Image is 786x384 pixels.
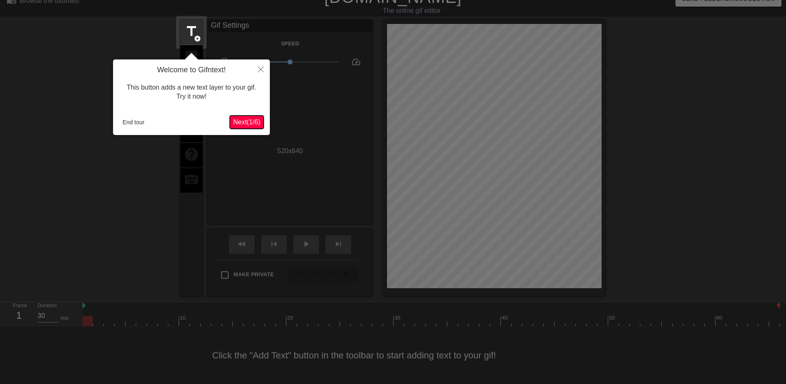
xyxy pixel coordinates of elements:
[252,59,270,78] button: Close
[119,75,264,110] div: This button adds a new text layer to your gif. Try it now!
[119,116,148,128] button: End tour
[233,119,260,126] span: Next ( 1 / 6 )
[119,66,264,75] h4: Welcome to Gifntext!
[230,116,264,129] button: Next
